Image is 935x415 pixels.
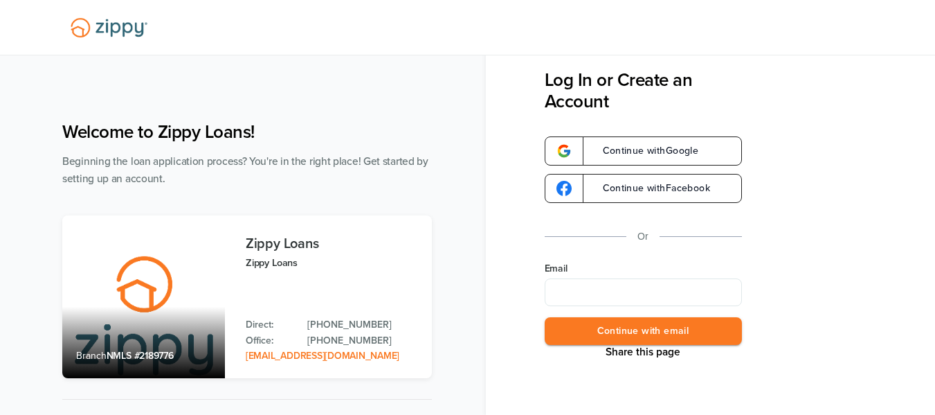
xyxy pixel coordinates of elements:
[246,350,399,362] a: Email Address: zippyguide@zippymh.com
[556,143,572,159] img: google-logo
[76,350,107,362] span: Branch
[589,184,710,193] span: Continue with Facebook
[556,181,572,196] img: google-logo
[601,345,684,359] button: Share This Page
[545,317,742,346] button: Continue with email
[62,121,432,143] h1: Welcome to Zippy Loans!
[307,333,418,348] a: Office Phone: 512-975-2947
[107,350,174,362] span: NMLS #2189776
[62,12,156,44] img: Lender Logo
[637,228,648,245] p: Or
[545,279,742,306] input: Email Address
[246,317,293,333] p: Direct:
[545,69,742,112] h3: Log In or Create an Account
[589,146,699,156] span: Continue with Google
[62,155,428,185] span: Beginning the loan application process? You're in the right place! Get started by setting up an a...
[246,255,418,271] p: Zippy Loans
[545,262,742,276] label: Email
[545,174,742,203] a: google-logoContinue withFacebook
[246,236,418,251] h3: Zippy Loans
[246,333,293,348] p: Office:
[545,136,742,166] a: google-logoContinue withGoogle
[307,317,418,333] a: Direct Phone: 512-975-2947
